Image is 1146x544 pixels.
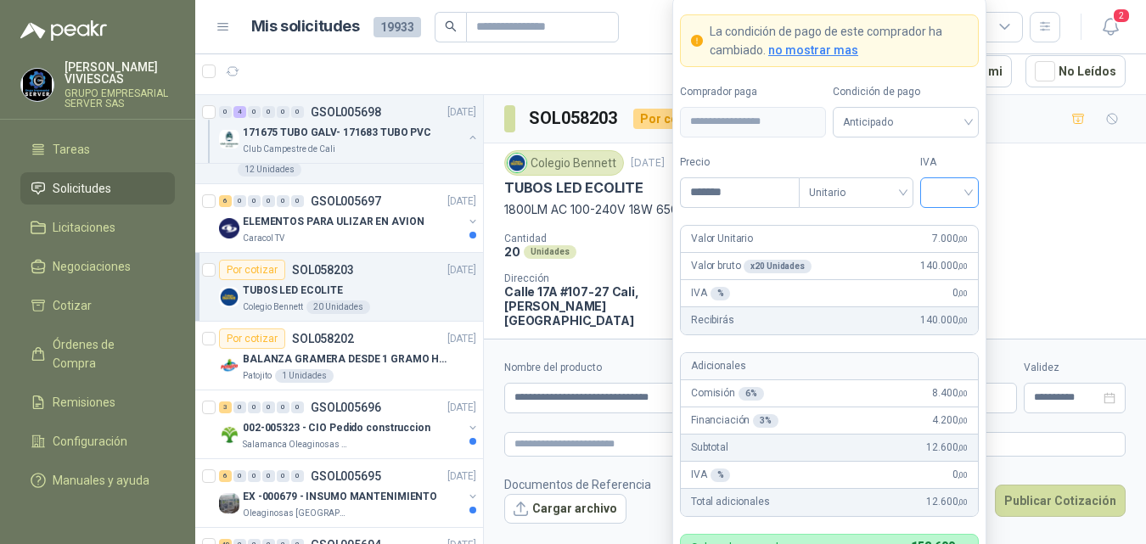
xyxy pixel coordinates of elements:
p: TUBOS LED ECOLITE [243,283,343,299]
div: 4 [233,106,246,118]
span: 140.000 [920,258,968,274]
label: Validez [1024,360,1126,376]
span: 12.600 [926,440,968,456]
p: SOL058203 [292,264,354,276]
span: 19933 [374,17,421,37]
h1: Mis solicitudes [251,14,360,39]
span: ,00 [958,443,968,452]
p: [DATE] [447,193,476,210]
p: [DATE] [447,104,476,121]
button: No Leídos [1025,55,1126,87]
div: Unidades [524,245,576,259]
p: EX -000679 - INSUMO MANTENIMIENTO [243,489,437,505]
div: x 20 Unidades [744,260,811,273]
span: 8.400 [932,385,968,401]
img: Company Logo [219,218,239,238]
span: Cotizar [53,296,92,315]
p: [DATE] [447,331,476,347]
p: Club Campestre de Cali [243,143,335,156]
div: 0 [219,106,232,118]
p: Colegio Bennett [243,300,303,314]
a: 0 4 0 0 0 0 GSOL005698[DATE] Company Logo171675 TUBO GALV- 171683 TUBO PVCClub Campestre de Cali [219,102,480,156]
label: Nombre del producto [504,360,780,376]
div: 0 [233,470,246,482]
p: 1800LM AC 100-240V 18W 6500 K LTT81201-8W [504,200,1126,219]
span: Remisiones [53,393,115,412]
p: Dirección [504,272,686,284]
span: 7.000 [932,231,968,247]
button: Cargar archivo [504,494,626,524]
p: 20 [504,244,520,259]
p: Calle 17A #107-27 Cali , [PERSON_NAME][GEOGRAPHIC_DATA] [504,284,686,328]
img: Company Logo [219,287,239,307]
a: Configuración [20,425,175,457]
span: Licitaciones [53,218,115,237]
a: Negociaciones [20,250,175,283]
span: Anticipado [843,109,969,135]
span: 0 [952,467,968,483]
span: Configuración [53,432,127,451]
a: Órdenes de Compra [20,328,175,379]
span: Órdenes de Compra [53,335,159,373]
div: 0 [262,106,275,118]
div: 3 % [753,414,778,428]
div: 6 [219,195,232,207]
p: GSOL005696 [311,401,381,413]
div: 0 [277,195,289,207]
p: ELEMENTOS PARA ULIZAR EN AVION [243,214,424,230]
p: [PERSON_NAME] VIVIESCAS [65,61,175,85]
div: 0 [233,195,246,207]
a: Solicitudes [20,172,175,205]
button: Publicar Cotización [995,485,1126,517]
span: ,00 [958,289,968,298]
div: % [711,287,731,300]
p: Documentos de Referencia [504,475,651,494]
p: 171675 TUBO GALV- 171683 TUBO PVC [243,125,431,141]
div: Por cotizar [633,109,711,129]
div: % [711,468,731,482]
img: Company Logo [219,493,239,513]
p: Valor Unitario [691,231,753,247]
p: Patojito [243,369,272,383]
div: 0 [291,401,304,413]
img: Company Logo [219,129,239,149]
p: Subtotal [691,440,728,456]
span: 140.000 [920,312,968,328]
p: GRUPO EMPRESARIAL SERVER SAS [65,88,175,109]
span: no mostrar mas [768,43,858,57]
div: Por cotizar [219,328,285,349]
a: Por cotizarSOL058203[DATE] Company LogoTUBOS LED ECOLITEColegio Bennett20 Unidades [195,253,483,322]
span: ,00 [958,389,968,398]
span: exclamation-circle [691,35,703,47]
a: 6 0 0 0 0 0 GSOL005695[DATE] Company LogoEX -000679 - INSUMO MANTENIMIENTOOleaginosas [GEOGRAPHIC... [219,466,480,520]
p: Comisión [691,385,764,401]
p: IVA [691,285,730,301]
p: GSOL005695 [311,470,381,482]
div: 0 [291,195,304,207]
img: Company Logo [508,154,526,172]
p: BALANZA GRAMERA DESDE 1 GRAMO HASTA 5 GRAMOS [243,351,454,367]
p: La condición de pago de este comprador ha cambiado. [710,22,968,59]
div: Colegio Bennett [504,150,624,176]
div: 0 [291,470,304,482]
p: [DATE] [447,468,476,485]
div: 6 % [739,387,764,401]
div: 0 [233,401,246,413]
span: ,00 [958,316,968,325]
div: 0 [248,401,261,413]
label: IVA [920,154,979,171]
p: GSOL005697 [311,195,381,207]
label: Comprador paga [680,84,826,100]
a: 3 0 0 0 0 0 GSOL005696[DATE] Company Logo002-005323 - CIO Pedido construccionSalamanca Oleaginosa... [219,397,480,451]
a: Manuales y ayuda [20,464,175,496]
span: Tareas [53,140,90,159]
p: [DATE] [447,400,476,416]
div: 6 [219,470,232,482]
span: 4.200 [932,412,968,429]
a: 6 0 0 0 0 0 GSOL005697[DATE] Company LogoELEMENTOS PARA ULIZAR EN AVIONCaracol TV [219,191,480,245]
p: TUBOS LED ECOLITE [504,179,643,197]
label: Condición de pago [833,84,979,100]
p: Salamanca Oleaginosas SAS [243,438,350,451]
p: 002-005323 - CIO Pedido construccion [243,420,430,436]
p: Oleaginosas [GEOGRAPHIC_DATA][PERSON_NAME] [243,507,350,520]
